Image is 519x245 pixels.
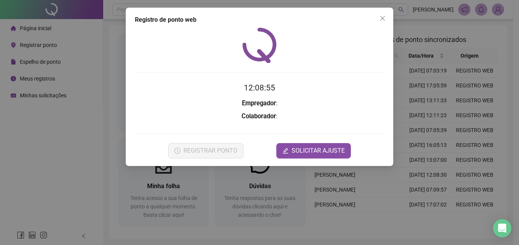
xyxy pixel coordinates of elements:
[135,111,384,121] h3: :
[493,219,511,237] div: Open Intercom Messenger
[380,15,386,21] span: close
[168,143,243,158] button: REGISTRAR PONTO
[242,113,276,120] strong: Colaborador
[292,146,345,155] span: SOLICITAR AJUSTE
[376,12,389,24] button: Close
[242,27,277,63] img: QRPoint
[282,148,289,154] span: edit
[135,98,384,108] h3: :
[276,143,351,158] button: editSOLICITAR AJUSTE
[135,15,384,24] div: Registro de ponto web
[242,100,276,107] strong: Empregador
[244,83,275,92] time: 12:08:55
